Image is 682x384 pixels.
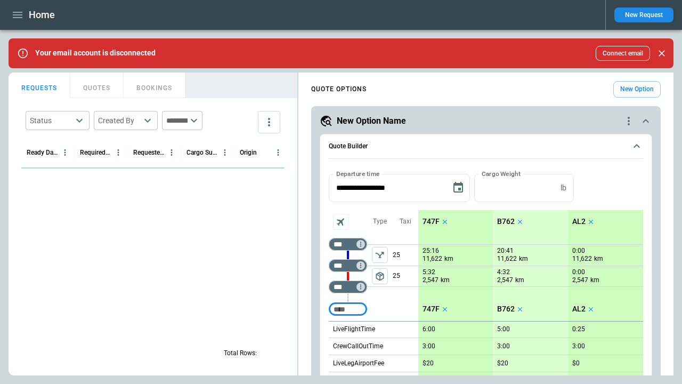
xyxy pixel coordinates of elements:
h4: QUOTE OPTIONS [311,87,367,92]
p: 4:32 [497,268,510,276]
p: 11,622 [423,254,442,263]
button: REQUESTS [9,73,70,98]
p: $20 [423,359,434,367]
p: 0:00 [572,247,585,255]
div: Origin [240,149,257,156]
p: 3:00 [572,342,585,350]
p: 3:00 [497,342,510,350]
p: km [444,254,453,263]
div: Too short [329,238,367,251]
p: B762 [497,305,515,314]
p: 5:00 [497,325,510,333]
button: left aligned [372,247,388,263]
p: CrewCallOutTime [333,342,383,351]
p: $20 [497,359,508,367]
div: Too short [329,259,367,272]
p: Total Rows: [224,349,257,358]
div: Too short [329,281,367,293]
p: $0 [572,359,580,367]
div: Cargo Summary [186,149,218,156]
div: dismiss [654,42,669,65]
button: Ready Date & Time (UTC) column menu [58,146,72,159]
button: Required Date & Time (UTC) column menu [111,146,125,159]
span: package_2 [375,271,385,282]
p: 25 [393,266,418,286]
button: BOOKINGS [124,73,185,98]
div: Created By [98,115,141,126]
button: Cargo Summary column menu [218,146,232,159]
p: km [441,276,450,285]
button: Connect email [596,46,650,61]
p: km [519,254,528,263]
div: Status [30,115,72,126]
p: Type [373,217,387,226]
span: Type of sector [372,247,388,263]
span: Type of sector [372,268,388,284]
p: 11,622 [572,254,592,263]
p: km [515,276,524,285]
p: 25 [393,245,418,266]
p: 0:00 [572,268,585,276]
p: 2,547 [497,276,513,285]
p: LiveFlightTime [333,325,375,334]
p: Your email account is disconnected [35,49,156,58]
button: Choose date, selected date is Sep 11, 2025 [448,177,469,198]
button: left aligned [372,268,388,284]
button: Quote Builder [329,134,643,159]
button: Requested Route column menu [165,146,178,159]
div: quote-option-actions [622,115,635,127]
p: 2,547 [572,276,588,285]
div: Requested Route [133,149,165,156]
p: AL2 [572,305,586,314]
label: Cargo Weight [482,169,521,178]
h5: New Option Name [337,115,406,127]
p: lb [561,183,566,193]
p: 0:25 [572,325,585,333]
button: New Option [613,81,661,98]
p: LiveLegAirportFee [333,359,384,368]
label: Departure time [336,169,380,178]
div: Required Date & Time (UTC) [80,149,111,156]
p: 5:32 [423,268,435,276]
div: Too short [329,303,367,316]
p: AL2 [572,217,586,226]
button: New Option Namequote-option-actions [320,115,652,127]
p: 11,622 [497,254,517,263]
p: km [590,276,599,285]
div: Ready Date & Time (UTC) [27,149,58,156]
button: Origin column menu [271,146,285,159]
button: QUOTES [70,73,124,98]
p: B762 [497,217,515,226]
p: km [594,254,603,263]
p: 747F [423,217,440,226]
h1: Home [29,9,55,21]
button: New Request [614,7,673,22]
p: 25:16 [423,247,439,255]
p: 20:41 [497,247,514,255]
p: 6:00 [423,325,435,333]
h6: Quote Builder [329,143,368,150]
span: Aircraft selection [333,214,349,230]
button: more [258,111,280,133]
button: Close [654,46,669,61]
p: 747F [423,305,440,314]
p: Taxi [400,217,411,226]
p: 2,547 [423,276,439,285]
p: 3:00 [423,342,435,350]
